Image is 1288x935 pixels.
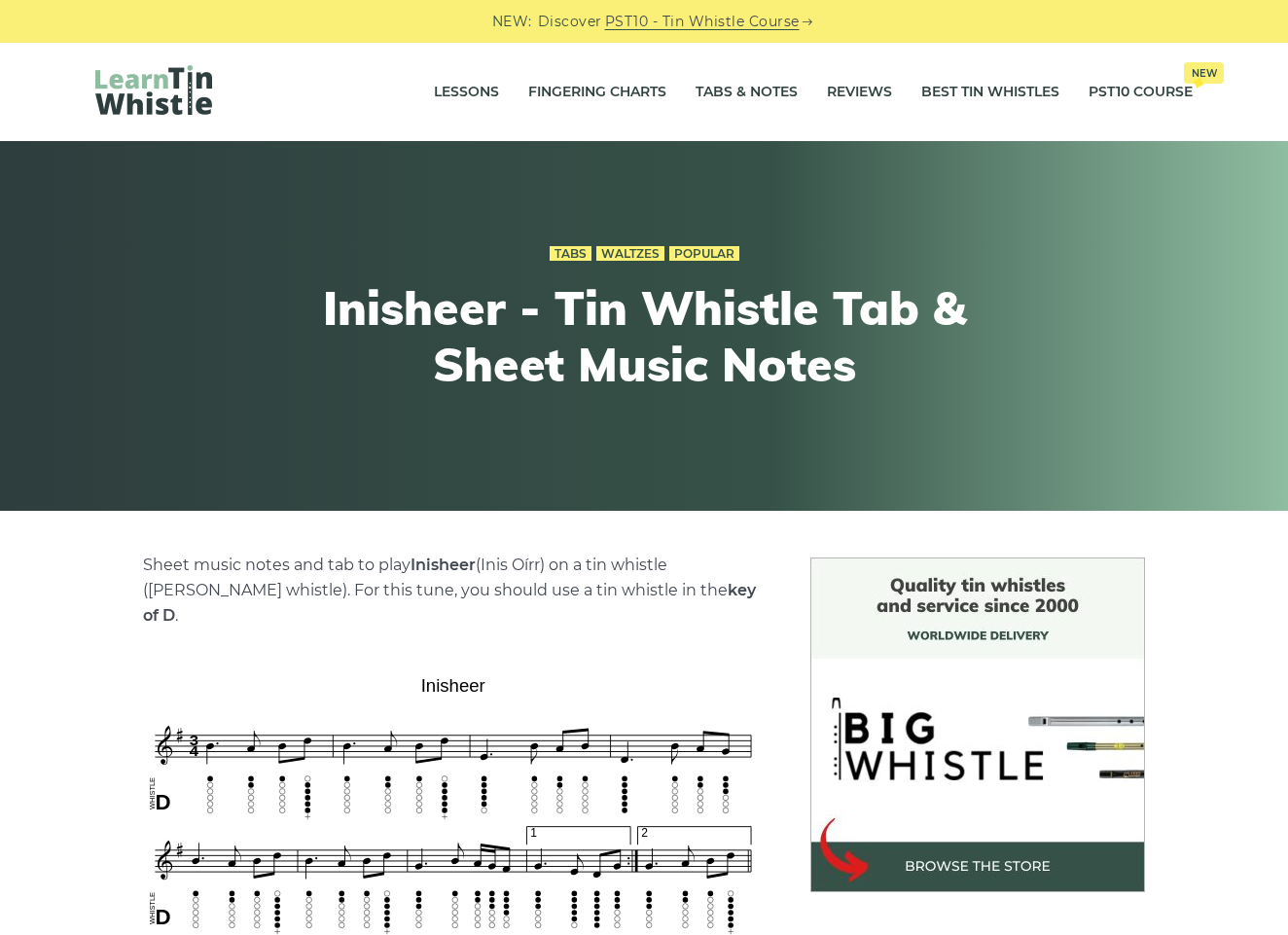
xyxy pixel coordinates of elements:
h1: Inisheer - Tin Whistle Tab & Sheet Music Notes [286,280,1002,392]
a: Reviews [827,68,892,117]
strong: Inisheer [411,556,476,574]
a: Tabs & Notes [696,68,798,117]
a: Best Tin Whistles [921,68,1059,117]
a: PST10 CourseNew [1089,68,1193,117]
a: Waltzes [596,246,664,262]
img: LearnTinWhistle.com [95,65,212,115]
img: BigWhistle Tin Whistle Store [810,557,1145,892]
a: Lessons [434,68,499,117]
span: New [1184,62,1224,84]
a: Popular [669,246,739,262]
p: Sheet music notes and tab to play (Inis Oírr) on a tin whistle ([PERSON_NAME] whistle). For this ... [143,553,764,629]
a: Fingering Charts [528,68,666,117]
a: Tabs [550,246,591,262]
